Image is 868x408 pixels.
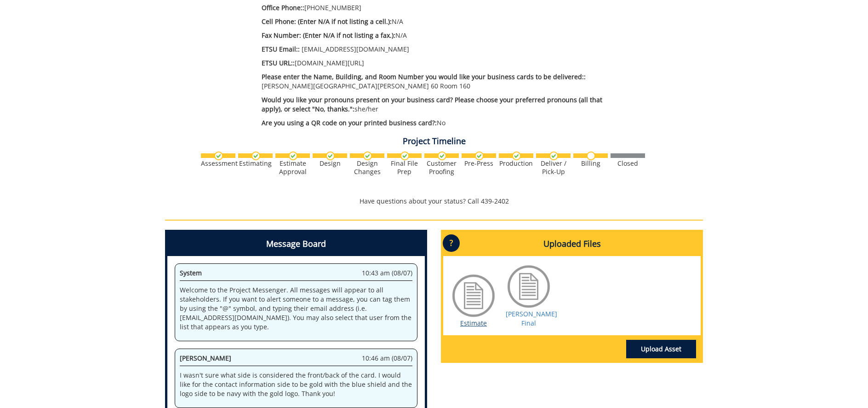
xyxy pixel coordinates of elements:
img: no [587,152,595,160]
p: she/her [262,95,622,114]
div: Assessment [201,159,235,168]
p: [PHONE_NUMBER] [262,3,622,12]
div: Closed [611,159,645,168]
h4: Project Timeline [165,137,703,146]
img: checkmark [400,152,409,160]
span: [PERSON_NAME] [180,354,231,362]
p: Welcome to the Project Messenger. All messages will appear to all stakeholders. If you want to al... [180,286,412,332]
p: I wasn't sure what side is considered the front/back of the card. I would like for the contact in... [180,371,412,398]
div: Deliver / Pick-Up [536,159,571,176]
a: [PERSON_NAME] Final [506,309,557,327]
div: Billing [573,159,608,168]
img: checkmark [363,152,372,160]
span: 10:43 am (08/07) [362,268,412,278]
p: Have questions about your status? Call 439-2402 [165,197,703,206]
img: checkmark [289,152,297,160]
img: checkmark [512,152,521,160]
div: Design Changes [350,159,384,176]
p: N/A [262,17,622,26]
img: checkmark [549,152,558,160]
div: Design [313,159,347,168]
span: ETSU URL:: [262,58,295,67]
div: Estimating [238,159,273,168]
div: Production [499,159,533,168]
h4: Uploaded Files [443,232,701,256]
span: Cell Phone: (Enter N/A if not listing a cell.): [262,17,392,26]
div: Pre-Press [462,159,496,168]
img: checkmark [326,152,335,160]
img: checkmark [475,152,484,160]
span: Would you like your pronouns present on your business card? Please choose your preferred pronouns... [262,95,602,113]
p: [PERSON_NAME][GEOGRAPHIC_DATA][PERSON_NAME] 60 Room 160 [262,72,622,91]
span: ETSU Email:: [262,45,300,53]
span: Fax Number: (Enter N/A if not listing a fax.): [262,31,395,40]
p: [DOMAIN_NAME][URL] [262,58,622,68]
a: Upload Asset [626,340,696,358]
h4: Message Board [167,232,425,256]
span: Office Phone:: [262,3,304,12]
img: checkmark [251,152,260,160]
p: No [262,118,622,128]
span: 10:46 am (08/07) [362,354,412,363]
span: System [180,268,202,277]
p: ? [443,234,460,252]
p: N/A [262,31,622,40]
div: Estimate Approval [275,159,310,176]
img: checkmark [214,152,223,160]
span: Are you using a QR code on your printed business card?: [262,118,437,127]
div: Customer Proofing [424,159,459,176]
div: Final File Prep [387,159,422,176]
span: Please enter the Name, Building, and Room Number you would like your business cards to be deliver... [262,72,586,81]
a: Estimate [460,319,487,327]
p: [EMAIL_ADDRESS][DOMAIN_NAME] [262,45,622,54]
img: checkmark [438,152,446,160]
